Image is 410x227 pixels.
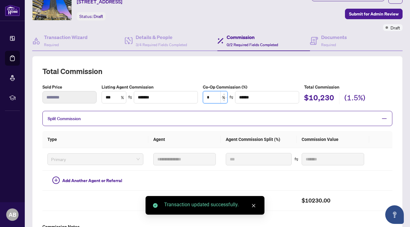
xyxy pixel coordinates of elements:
h4: Transaction Wizard [44,33,88,41]
h4: Commission [227,33,278,41]
span: swap [294,157,299,161]
span: Draft [390,24,400,31]
h2: $10,230 [304,93,334,104]
span: up [223,93,225,95]
h2: Total Commission [42,66,392,76]
span: close [251,203,256,208]
span: swap [229,95,233,99]
th: Commission Value [297,131,369,148]
label: Co-Op Commission (%) [203,84,299,90]
label: Listing Agent Commission [102,84,198,90]
span: 3/4 Required Fields Completed [136,42,187,47]
span: Submit for Admin Review [349,9,399,19]
span: 0/2 Required Fields Completed [227,42,278,47]
span: Draft [94,14,103,19]
button: Add Another Agent or Referral [47,176,127,186]
span: Increase Value [220,91,227,97]
div: Split Commission [42,111,392,126]
th: Type [42,131,148,148]
span: swap [128,95,132,99]
label: Sold Price [42,84,97,90]
h5: Total Commission [304,84,392,90]
span: Add Another Agent or Referral [62,177,122,184]
span: check-circle [153,203,158,208]
div: Transaction updated successfully. [164,201,257,208]
div: Status: [77,12,106,20]
th: Agent [148,131,221,148]
span: Required [44,42,59,47]
span: Required [321,42,336,47]
th: Agent Commission Split (%) [221,131,297,148]
h4: Documents [321,33,347,41]
span: AB [9,210,16,219]
img: logo [5,5,20,16]
span: Decrease Value [220,97,227,103]
span: Primary [51,155,140,164]
button: Open asap [385,205,404,224]
button: Submit for Admin Review [345,9,403,19]
span: Split Commission [48,116,81,121]
span: minus [382,116,387,121]
h2: (1.5%) [344,93,365,104]
a: Close [250,202,257,209]
span: plus-circle [52,177,60,184]
span: down [223,99,225,102]
h4: Details & People [136,33,187,41]
h2: $10230.00 [302,196,364,206]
